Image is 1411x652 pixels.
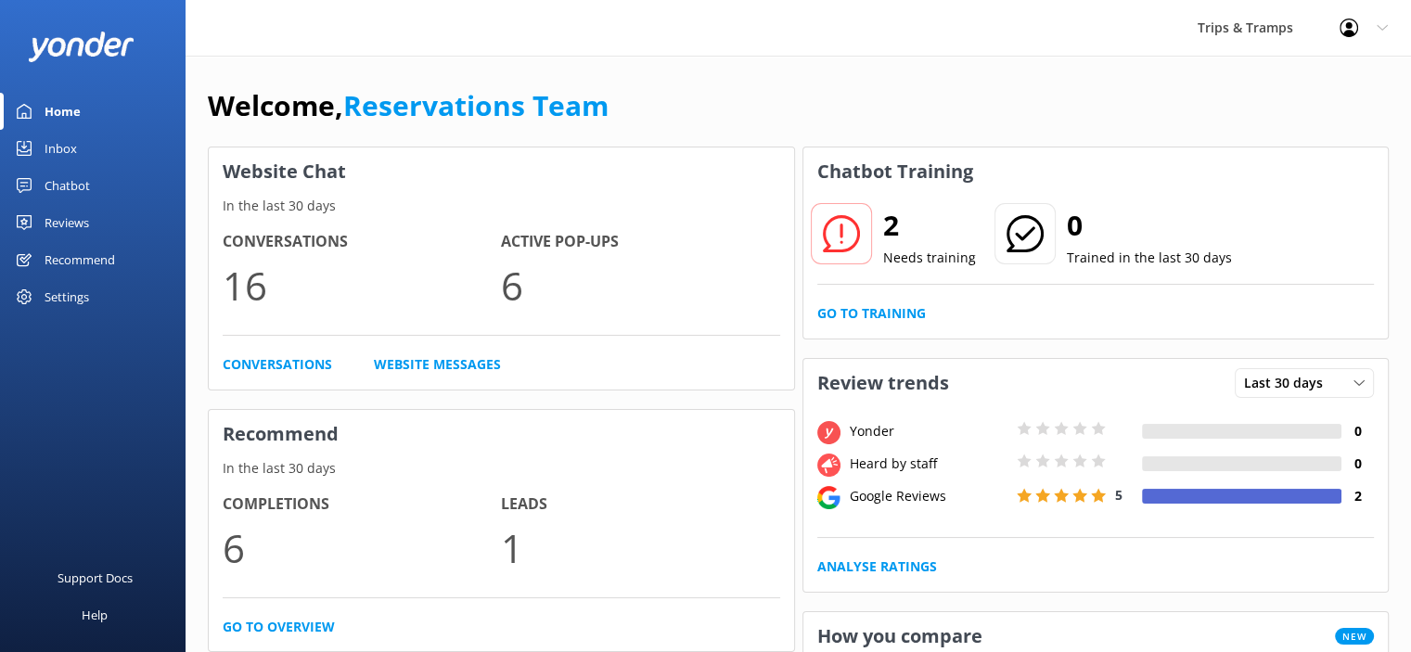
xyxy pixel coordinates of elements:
[501,517,779,579] p: 1
[45,130,77,167] div: Inbox
[45,241,115,278] div: Recommend
[343,86,609,124] a: Reservations Team
[845,486,1012,506] div: Google Reviews
[501,492,779,517] h4: Leads
[1067,248,1232,268] p: Trained in the last 30 days
[1244,373,1334,393] span: Last 30 days
[58,559,133,596] div: Support Docs
[209,410,794,458] h3: Recommend
[1341,421,1374,441] h4: 0
[45,204,89,241] div: Reviews
[223,517,501,579] p: 6
[45,93,81,130] div: Home
[817,556,937,577] a: Analyse Ratings
[223,254,501,316] p: 16
[45,278,89,315] div: Settings
[845,454,1012,474] div: Heard by staff
[1341,486,1374,506] h4: 2
[82,596,108,633] div: Help
[223,354,332,375] a: Conversations
[845,421,1012,441] div: Yonder
[45,167,90,204] div: Chatbot
[803,147,987,196] h3: Chatbot Training
[817,303,926,324] a: Go to Training
[883,248,976,268] p: Needs training
[223,492,501,517] h4: Completions
[208,83,609,128] h1: Welcome,
[209,458,794,479] p: In the last 30 days
[501,254,779,316] p: 6
[803,359,963,407] h3: Review trends
[501,230,779,254] h4: Active Pop-ups
[209,147,794,196] h3: Website Chat
[1335,628,1374,645] span: New
[223,617,335,637] a: Go to overview
[1067,203,1232,248] h2: 0
[1341,454,1374,474] h4: 0
[1115,486,1122,504] span: 5
[28,32,135,62] img: yonder-white-logo.png
[883,203,976,248] h2: 2
[223,230,501,254] h4: Conversations
[209,196,794,216] p: In the last 30 days
[374,354,501,375] a: Website Messages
